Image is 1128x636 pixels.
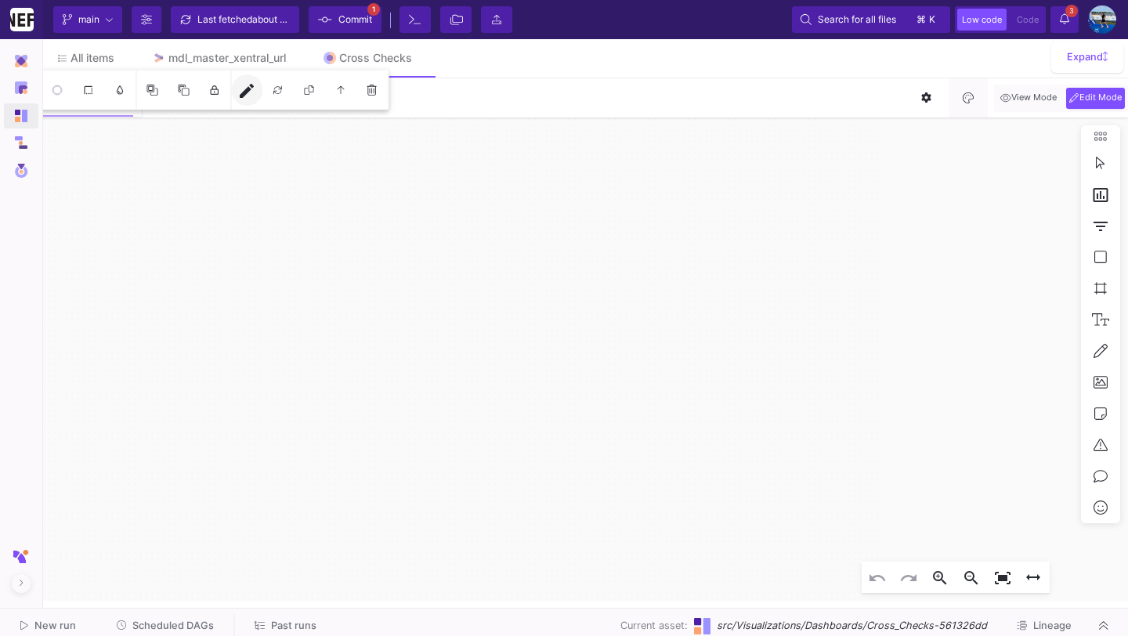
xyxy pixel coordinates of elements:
[1024,568,1043,587] mat-icon: height
[957,9,1007,31] button: Low code
[916,10,926,29] span: ⌘
[620,618,688,633] span: Current asset:
[997,88,1060,109] button: View Mode
[931,569,949,587] mat-icon: zoom_in
[309,6,381,33] button: Commit
[15,55,27,67] img: Navigation icon
[1050,6,1079,33] button: 3
[993,569,1012,587] mat-icon: fit_screen
[10,8,34,31] img: YZ4Yr8zUCx6JYM5gIgaTIQYeTXdcwQjnYC8iZtTV.png
[339,52,413,64] div: Cross Checks
[78,8,99,31] span: main
[152,52,165,65] img: Tab icon
[252,13,331,25] span: about 7 hours ago
[818,8,896,31] span: Search for all files
[4,130,38,155] a: Navigation icon
[1017,14,1039,25] span: Code
[1091,217,1110,236] mat-icon: filter_list
[15,164,28,178] img: Navigation icon
[13,539,29,574] img: y42-short-logo.svg
[1012,9,1043,31] button: Code
[324,52,336,64] img: Tab icon
[962,14,1002,25] span: Low code
[15,110,27,122] img: Navigation icon
[1088,5,1116,34] img: AEdFTp4_RXFoBzJxSaYPMZp7Iyigz82078j9C0hFtL5t=s96-c
[1091,186,1110,204] mat-icon: insert_chart_outlined
[929,10,935,29] span: k
[1033,620,1072,631] span: Lineage
[132,620,214,631] span: Scheduled DAGs
[53,6,122,33] button: main
[792,6,950,33] button: Search for all files⌘k
[694,618,710,634] img: Dashboards
[197,8,291,31] div: Last fetched
[271,620,316,631] span: Past runs
[4,49,38,74] mat-expansion-panel-header: Navigation icon
[717,618,987,633] span: src/Visualizations/Dashboards/Cross_Checks-561326dd
[4,103,38,128] a: Navigation icon
[1066,92,1125,104] span: Edit Mode
[1065,5,1078,17] span: 3
[338,8,372,31] span: Commit
[997,92,1060,104] span: View Mode
[4,158,38,183] a: Navigation icon
[34,620,76,631] span: New run
[962,569,981,587] mat-icon: zoom_out
[1066,88,1125,109] button: Edit Mode
[70,52,114,64] span: All items
[4,75,38,100] a: Navigation icon
[15,136,27,149] img: Navigation icon
[912,10,942,29] button: ⌘k
[168,52,286,64] div: mdl_master_xentral_url
[171,6,299,33] button: Last fetchedabout 7 hours ago
[15,81,27,94] img: Navigation icon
